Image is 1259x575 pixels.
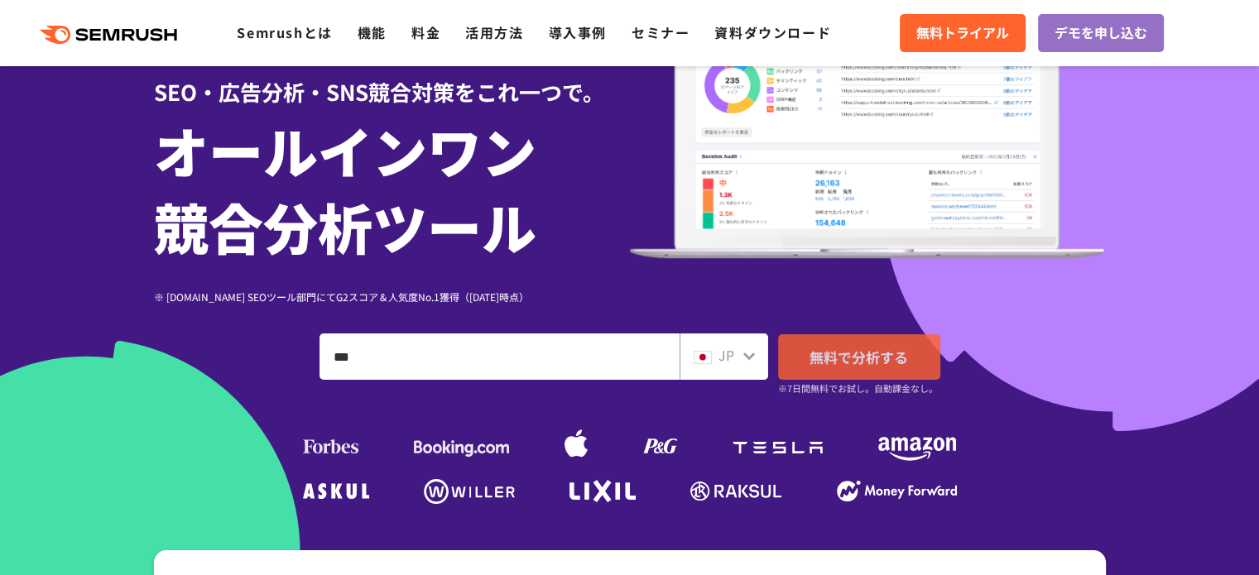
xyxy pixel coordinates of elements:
[810,347,908,367] span: 無料で分析する
[237,22,332,42] a: Semrushとは
[154,112,630,264] h1: オールインワン 競合分析ツール
[320,334,679,379] input: ドメイン、キーワードまたはURLを入力してください
[778,334,940,380] a: 無料で分析する
[900,14,1026,52] a: 無料トライアル
[411,22,440,42] a: 料金
[778,381,938,396] small: ※7日間無料でお試し。自動課金なし。
[549,22,607,42] a: 導入事例
[718,345,734,365] span: JP
[465,22,523,42] a: 活用方法
[1038,14,1164,52] a: デモを申し込む
[1055,22,1147,44] span: デモを申し込む
[154,289,630,304] div: ※ [DOMAIN_NAME] SEOツール部門にてG2スコア＆人気度No.1獲得（[DATE]時点）
[714,22,831,42] a: 資料ダウンロード
[632,22,690,42] a: セミナー
[154,50,630,108] div: SEO・広告分析・SNS競合対策をこれ一つで。
[916,22,1009,44] span: 無料トライアル
[358,22,387,42] a: 機能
